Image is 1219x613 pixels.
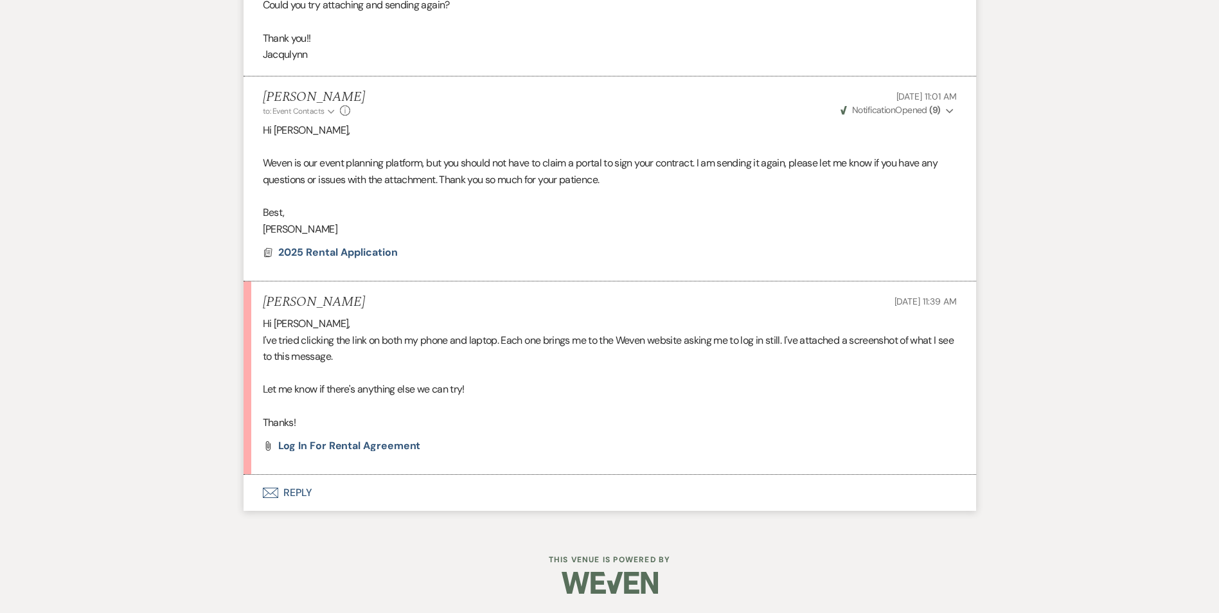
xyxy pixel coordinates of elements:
strong: ( 9 ) [929,104,940,116]
button: 2025 Rental Application [278,245,401,260]
span: Notification [852,104,895,116]
p: Thank you!! [263,30,957,47]
p: I've tried clicking the link on both my phone and laptop. Each one brings me to the Weven website... [263,332,957,365]
p: Best, [263,204,957,221]
p: Jacqulynn [263,46,957,63]
span: [DATE] 11:01 AM [896,91,957,102]
h5: [PERSON_NAME] [263,89,365,105]
button: NotificationOpened (9) [839,103,957,117]
h5: [PERSON_NAME] [263,294,365,310]
p: Hi [PERSON_NAME], [263,122,957,139]
p: Thanks! [263,414,957,431]
span: 2025 Rental Application [278,245,398,259]
button: Reply [244,475,976,511]
span: Opened [841,104,941,116]
span: [DATE] 11:39 AM [894,296,957,307]
p: Weven is our event planning platform, but you should not have to claim a portal to sign your cont... [263,155,957,188]
button: to: Event Contacts [263,105,337,117]
p: Let me know if there's anything else we can try! [263,381,957,398]
p: [PERSON_NAME] [263,221,957,238]
a: Log in for rental agreement [278,441,421,451]
span: Log in for rental agreement [278,439,421,452]
img: Weven Logo [562,560,658,605]
p: Hi [PERSON_NAME], [263,315,957,332]
span: to: Event Contacts [263,106,325,116]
